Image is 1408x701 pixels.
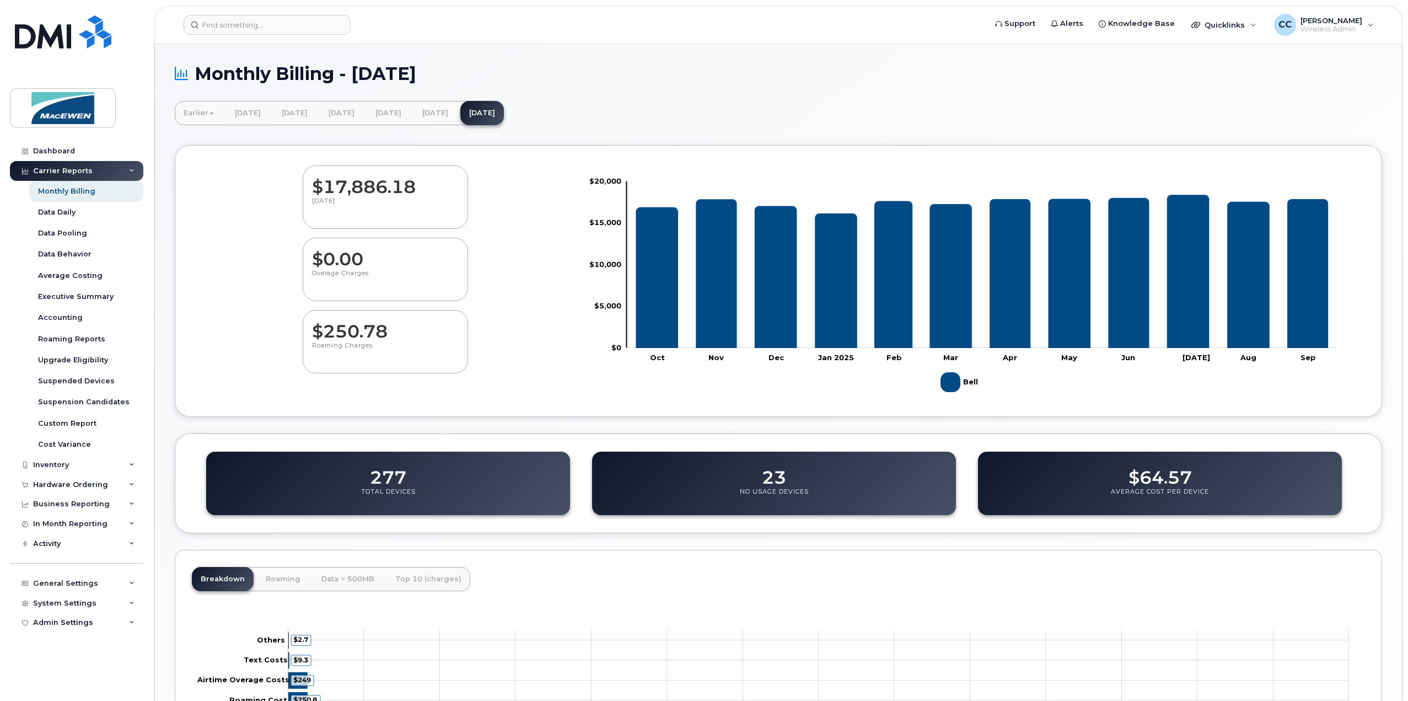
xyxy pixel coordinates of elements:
p: Average Cost Per Device [1111,488,1209,507]
dd: 277 [370,457,406,488]
tspan: Feb [886,352,902,361]
dd: $17,886.18 [312,166,459,197]
tspan: May [1062,352,1078,361]
tspan: Apr [1003,352,1018,361]
tspan: Nov [709,352,724,361]
p: Roaming Charges [312,341,459,361]
tspan: Dec [769,352,784,361]
tspan: Sep [1300,352,1316,361]
tspan: $15,000 [589,218,621,227]
p: No Usage Devices [740,488,809,507]
tspan: Mar [944,352,959,361]
p: Total Devices [361,488,416,507]
tspan: Jun [1122,352,1136,361]
a: Breakdown [192,567,254,591]
a: [DATE] [413,101,457,125]
tspan: Jan 2025 [818,352,854,361]
dd: $250.78 [312,311,459,341]
a: [DATE] [226,101,270,125]
dd: 23 [762,457,786,488]
tspan: Oct [651,352,665,361]
tspan: $5,000 [594,301,621,310]
tspan: Text Costs [244,655,288,664]
tspan: Others [257,635,285,644]
a: [DATE] [273,101,316,125]
tspan: Airtime Overage Costs [197,675,289,684]
tspan: $20,000 [589,176,621,185]
a: [DATE] [367,101,410,125]
dd: $0.00 [312,238,459,269]
g: Bell [941,368,980,397]
tspan: [DATE] [1183,352,1210,361]
p: Overage Charges [312,269,459,289]
tspan: Aug [1240,352,1256,361]
g: Bell [636,195,1329,348]
tspan: $9.3 [293,655,308,663]
tspan: $10,000 [589,259,621,268]
a: Earlier [175,101,223,125]
p: [DATE] [312,197,459,217]
tspan: $249 [293,675,311,683]
h1: Monthly Billing - [DATE] [175,64,1382,83]
dd: $64.57 [1128,457,1192,488]
a: Data > 500MB [313,567,383,591]
a: Roaming [257,567,309,591]
g: Legend [941,368,980,397]
g: Chart [589,176,1337,396]
tspan: $0 [611,343,621,351]
a: Top 10 (charges) [386,567,470,591]
tspan: $2.7 [293,635,308,644]
a: [DATE] [320,101,363,125]
a: [DATE] [460,101,504,125]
